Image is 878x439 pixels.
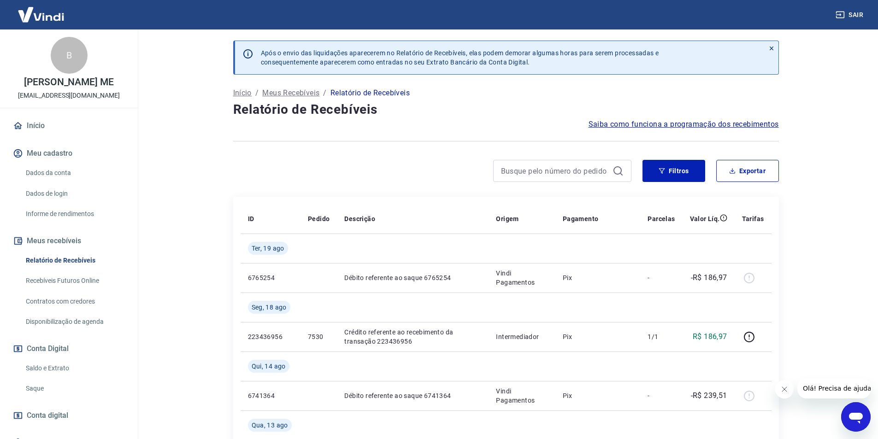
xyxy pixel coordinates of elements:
a: Dados de login [22,184,127,203]
p: -R$ 186,97 [691,272,727,283]
p: 7530 [308,332,330,341]
p: Vindi Pagamentos [496,269,548,287]
h4: Relatório de Recebíveis [233,100,779,119]
a: Informe de rendimentos [22,205,127,223]
p: Débito referente ao saque 6765254 [344,273,481,282]
p: 223436956 [248,332,293,341]
img: Vindi [11,0,71,29]
button: Meus recebíveis [11,231,127,251]
span: Olá! Precisa de ajuda? [6,6,77,14]
p: / [255,88,259,99]
span: Seg, 18 ago [252,303,287,312]
p: Origem [496,214,519,223]
a: Disponibilização de agenda [22,312,127,331]
iframe: Botão para abrir a janela de mensagens [841,402,871,432]
p: Relatório de Recebíveis [330,88,410,99]
p: Crédito referente ao recebimento da transação 223436956 [344,328,481,346]
p: - [648,273,675,282]
button: Sair [834,6,867,23]
p: [EMAIL_ADDRESS][DOMAIN_NAME] [18,91,120,100]
button: Exportar [716,160,779,182]
p: 6741364 [248,391,293,400]
p: Parcelas [648,214,675,223]
a: Saiba como funciona a programação dos recebimentos [589,119,779,130]
button: Filtros [642,160,705,182]
a: Conta digital [11,405,127,426]
p: 6765254 [248,273,293,282]
p: Pedido [308,214,330,223]
iframe: Mensagem da empresa [797,378,871,398]
p: Pagamento [563,214,599,223]
a: Início [233,88,252,99]
p: R$ 186,97 [693,331,727,342]
p: -R$ 239,51 [691,390,727,401]
div: B [51,37,88,74]
span: Qua, 13 ago [252,421,288,430]
a: Saldo e Extrato [22,359,127,378]
p: Valor Líq. [690,214,720,223]
p: - [648,391,675,400]
p: Após o envio das liquidações aparecerem no Relatório de Recebíveis, elas podem demorar algumas ho... [261,48,659,67]
button: Conta Digital [11,339,127,359]
a: Meus Recebíveis [262,88,319,99]
p: 1/1 [648,332,675,341]
a: Saque [22,379,127,398]
a: Recebíveis Futuros Online [22,271,127,290]
p: [PERSON_NAME] ME [24,77,114,87]
input: Busque pelo número do pedido [501,164,609,178]
p: / [323,88,326,99]
p: Pix [563,273,633,282]
span: Ter, 19 ago [252,244,284,253]
p: ID [248,214,254,223]
p: Descrição [344,214,375,223]
a: Contratos com credores [22,292,127,311]
p: Vindi Pagamentos [496,386,548,405]
p: Tarifas [742,214,764,223]
p: Pix [563,332,633,341]
iframe: Fechar mensagem [775,380,794,398]
a: Dados da conta [22,164,127,182]
span: Conta digital [27,409,68,422]
p: Pix [563,391,633,400]
button: Meu cadastro [11,143,127,164]
p: Intermediador [496,332,548,341]
span: Qui, 14 ago [252,362,286,371]
p: Débito referente ao saque 6741364 [344,391,481,400]
a: Início [11,116,127,136]
a: Relatório de Recebíveis [22,251,127,270]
